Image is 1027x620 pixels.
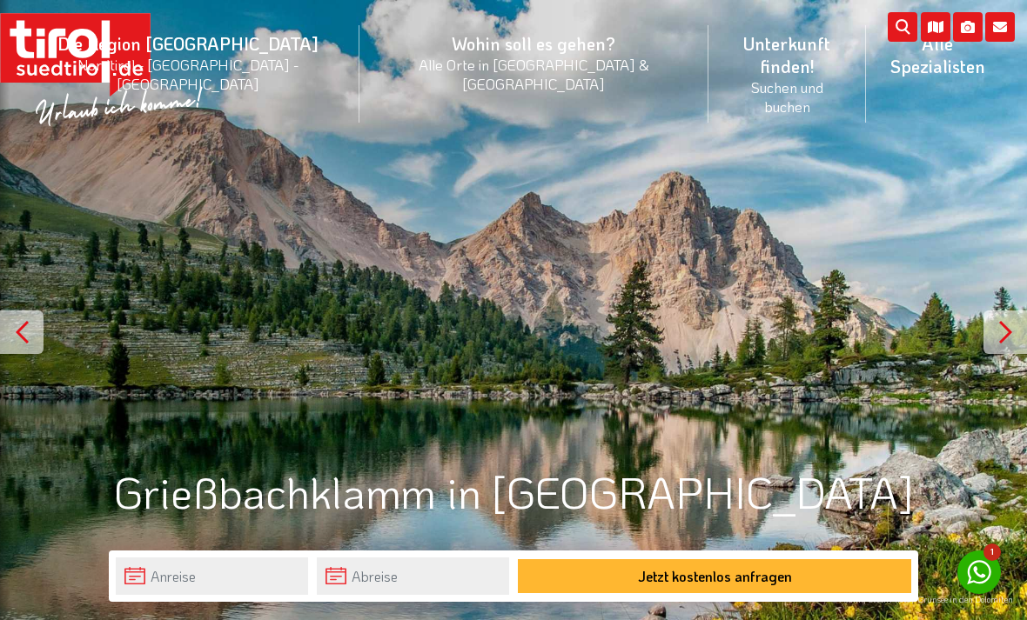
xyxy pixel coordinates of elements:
[380,55,688,93] small: Alle Orte in [GEOGRAPHIC_DATA] & [GEOGRAPHIC_DATA]
[109,468,918,516] h1: Grießbachklamm in [GEOGRAPHIC_DATA]
[983,543,1001,561] span: 1
[957,550,1001,594] a: 1
[953,12,983,42] i: Fotogalerie
[729,77,844,116] small: Suchen und buchen
[116,557,308,595] input: Anreise
[708,13,865,135] a: Unterkunft finden!Suchen und buchen
[985,12,1015,42] i: Kontakt
[17,13,359,112] a: Die Region [GEOGRAPHIC_DATA]Nordtirol - [GEOGRAPHIC_DATA] - [GEOGRAPHIC_DATA]
[359,13,709,112] a: Wohin soll es gehen?Alle Orte in [GEOGRAPHIC_DATA] & [GEOGRAPHIC_DATA]
[921,12,950,42] i: Karte öffnen
[38,55,339,93] small: Nordtirol - [GEOGRAPHIC_DATA] - [GEOGRAPHIC_DATA]
[518,559,911,593] button: Jetzt kostenlos anfragen
[866,13,1010,97] a: Alle Spezialisten
[317,557,509,595] input: Abreise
